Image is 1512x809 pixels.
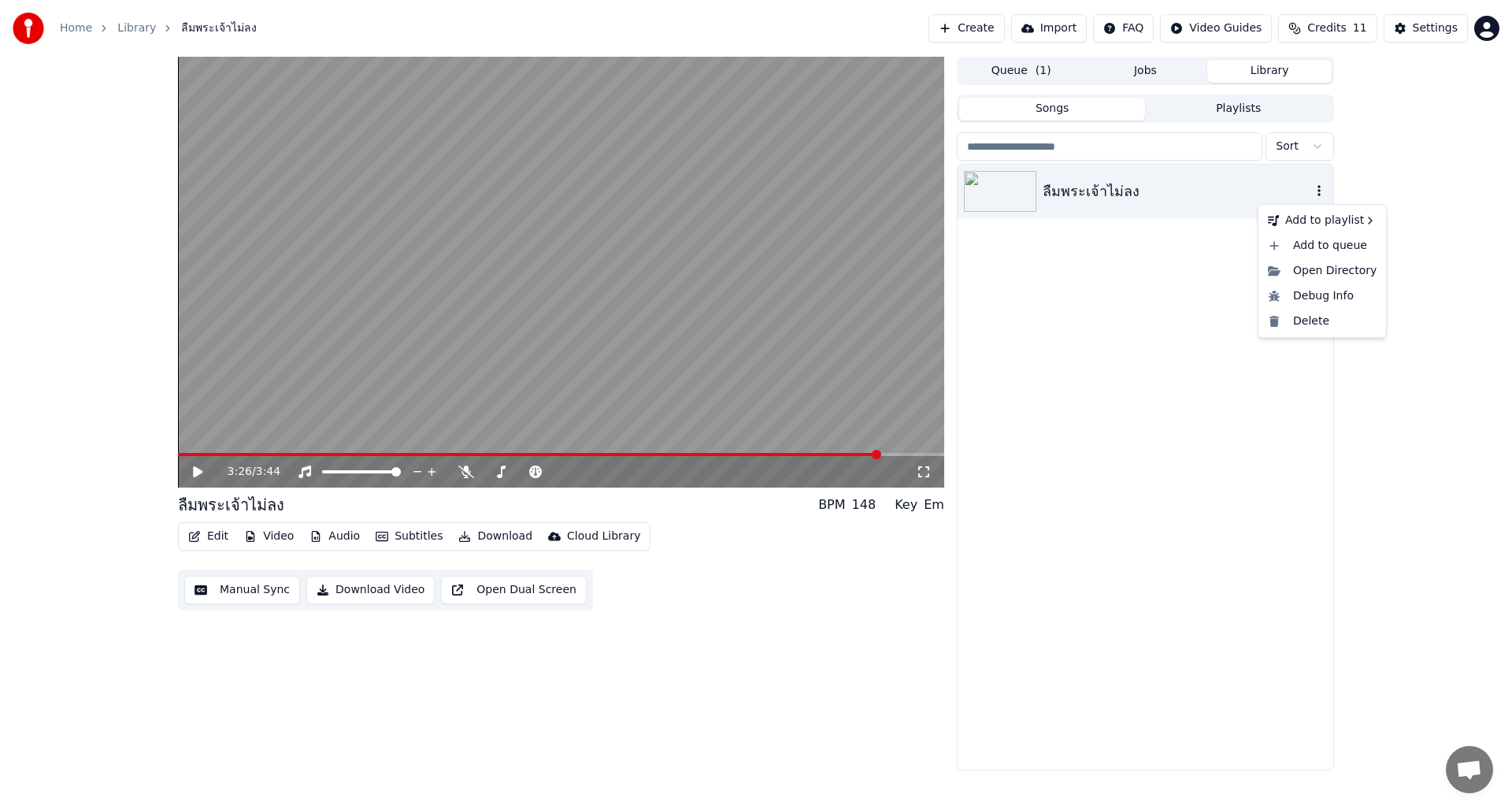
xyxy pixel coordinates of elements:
button: Subtitles [369,525,449,547]
span: ( 1 ) [1036,63,1051,79]
div: Key [895,495,917,514]
button: Open Dual Screen [441,576,587,604]
span: Sort [1276,139,1299,154]
div: Open Directory [1262,258,1383,284]
button: Songs [959,98,1146,121]
div: ลืมพระเจ้าไม่ลง [1043,180,1311,202]
a: Library [117,20,156,36]
span: ลืมพระเจ้าไม่ลง [181,20,257,36]
button: Settings [1384,14,1468,43]
button: Playlists [1145,98,1332,121]
span: 11 [1353,20,1367,36]
div: Cloud Library [567,529,640,544]
button: Video Guides [1160,14,1272,43]
button: Edit [182,525,235,547]
div: 148 [852,495,876,514]
a: Home [60,20,92,36]
div: Settings [1413,20,1458,36]
div: Add to queue [1262,233,1383,258]
nav: breadcrumb [60,20,257,36]
div: Debug Info [1262,284,1383,309]
div: BPM [818,495,845,514]
button: Import [1011,14,1087,43]
div: ลืมพระเจ้าไม่ลง [178,494,284,516]
button: Jobs [1084,60,1208,83]
div: / [228,464,265,480]
div: Em [924,495,944,514]
img: youka [13,13,44,44]
button: Video [238,525,300,547]
div: Delete [1262,309,1383,334]
a: Open chat [1446,746,1493,793]
span: Credits [1307,20,1346,36]
button: Credits11 [1278,14,1377,43]
span: 3:44 [256,464,280,480]
button: Download Video [306,576,435,604]
button: Audio [303,525,366,547]
div: Add to playlist [1262,208,1383,233]
button: FAQ [1093,14,1154,43]
button: Create [928,14,1005,43]
span: 3:26 [228,464,252,480]
button: Manual Sync [184,576,300,604]
button: Library [1207,60,1332,83]
button: Queue [959,60,1084,83]
button: Download [452,525,539,547]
